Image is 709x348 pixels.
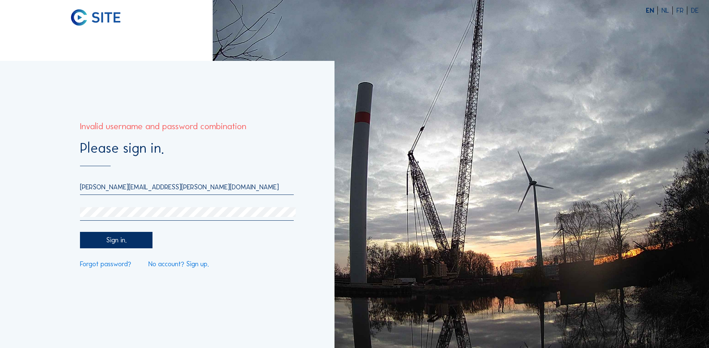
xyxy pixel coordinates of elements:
[80,122,246,131] div: Invalid username and password combination
[80,261,131,267] a: Forgot password?
[676,7,687,14] div: FR
[662,7,673,14] div: NL
[646,7,658,14] div: EN
[691,7,699,14] div: DE
[148,261,209,267] a: No account? Sign up.
[80,183,294,191] input: Email
[71,9,121,26] img: C-SITE logo
[80,232,152,248] div: Sign in.
[80,142,294,166] div: Please sign in.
